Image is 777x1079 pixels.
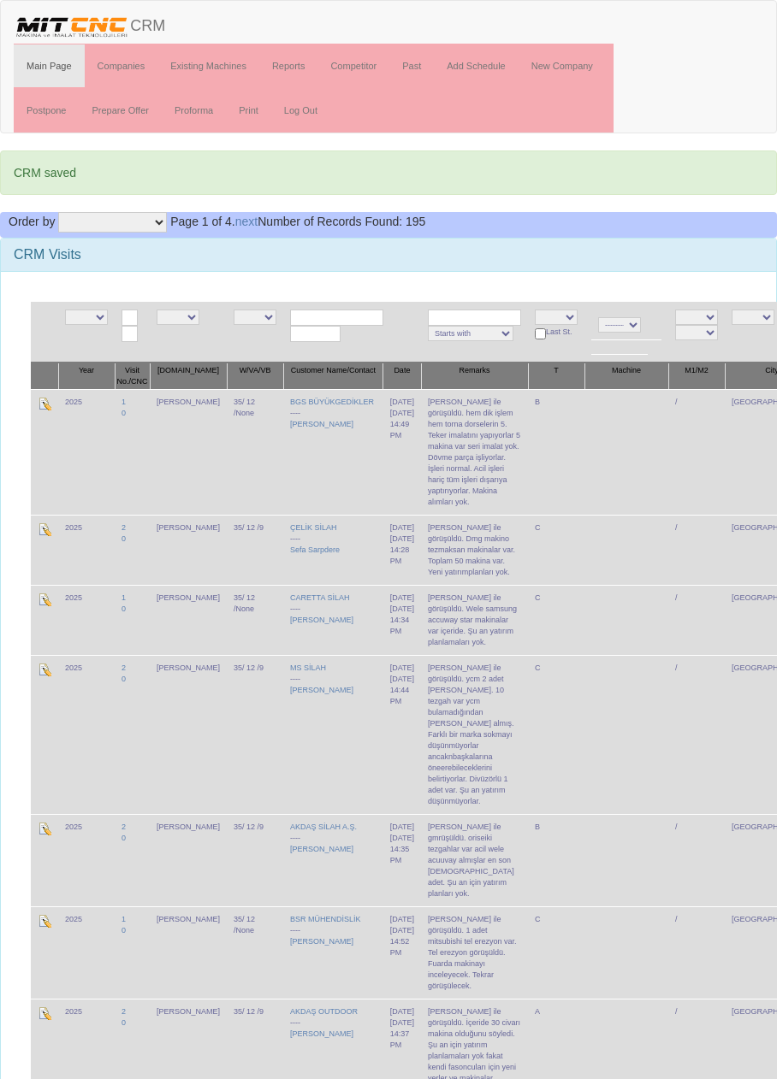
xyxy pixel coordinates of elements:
[1,1,178,44] a: CRM
[122,523,126,532] a: 2
[227,906,283,999] td: 35/ 12 /None
[38,822,51,835] img: Edit
[290,593,349,602] a: CARETTA SİLAH
[259,44,318,87] a: Reports
[528,906,584,999] td: C
[38,397,51,410] img: Edit
[283,585,383,655] td: ----
[227,585,283,655] td: 35/ 12 /None
[58,363,115,390] th: Year
[122,675,126,683] a: 0
[14,14,130,39] img: header.png
[38,1006,51,1020] img: Edit
[150,814,227,906] td: [PERSON_NAME]
[519,44,606,87] a: New Company
[421,655,528,814] td: [PERSON_NAME] ile görüşüldü. ycm 2 adet [PERSON_NAME]. 10 tezgah var ycm bulamadığından [PERSON_N...
[383,906,421,999] td: [DATE]
[122,1007,126,1016] a: 2
[290,616,353,624] a: [PERSON_NAME]
[383,814,421,906] td: [DATE]
[122,1018,126,1027] a: 0
[421,389,528,515] td: [PERSON_NAME] ile görüşüldü. hem dik işlem hem torna dorselerin 5. Teker imalatını yapıyorlar 5 m...
[150,389,227,515] td: [PERSON_NAME]
[85,44,158,87] a: Companies
[668,363,725,390] th: M1/M2
[290,398,374,406] a: BGS BÜYÜKGEDİKLER
[668,655,725,814] td: /
[290,686,353,694] a: [PERSON_NAME]
[290,845,353,853] a: [PERSON_NAME]
[390,408,414,441] div: [DATE] 14:49 PM
[421,363,528,390] th: Remarks
[668,906,725,999] td: /
[283,906,383,999] td: ----
[14,44,85,87] a: Main Page
[290,523,337,532] a: ÇELİK SİLAH
[528,302,584,363] td: Last St.
[14,89,79,132] a: Postpone
[421,585,528,655] td: [PERSON_NAME] ile görüşüldü. Wele samsung accuway star makinalar var içeride. Şu an yatırım planl...
[122,604,126,613] a: 0
[668,585,725,655] td: /
[227,363,283,390] th: W/VA/VB
[122,409,126,417] a: 0
[58,906,115,999] td: 2025
[383,585,421,655] td: [DATE]
[283,814,383,906] td: ----
[290,823,357,831] a: AKDAŞ SİLAH A.Ş.
[227,655,283,814] td: 35/ 12 /9
[170,215,425,228] span: Number of Records Found: 195
[421,515,528,585] td: [PERSON_NAME] ile görüşüldü. Dmg makino tezmaksan makinalar var. Toplam 50 makina var. Yeni yatır...
[283,363,383,390] th: Customer Name/Contact
[157,44,259,87] a: Existing Machines
[122,593,126,602] a: 1
[390,1017,414,1051] div: [DATE] 14:37 PM
[389,44,434,87] a: Past
[383,389,421,515] td: [DATE]
[38,522,51,536] img: Edit
[290,915,361,923] a: BSR MÜHENDİSLİK
[290,663,326,672] a: MS SİLAH
[58,389,115,515] td: 2025
[421,906,528,999] td: [PERSON_NAME] ile görüşüldü. 1 adet mitsubishi tel erezyon var. Tel erezyon görüşüldü. Fuarda mak...
[235,215,258,228] a: next
[58,515,115,585] td: 2025
[528,389,584,515] td: B
[227,389,283,515] td: 35/ 12 /None
[227,814,283,906] td: 35/ 12 /9
[528,814,584,906] td: B
[383,655,421,814] td: [DATE]
[317,44,389,87] a: Competitor
[150,655,227,814] td: [PERSON_NAME]
[528,585,584,655] td: C
[38,593,51,606] img: Edit
[283,655,383,814] td: ----
[434,44,519,87] a: Add Schedule
[668,389,725,515] td: /
[290,1007,358,1016] a: AKDAŞ OUTDOOR
[58,585,115,655] td: 2025
[383,363,421,390] th: Date
[150,585,227,655] td: [PERSON_NAME]
[115,363,150,390] th: Visit No./CNC
[290,545,340,554] a: Sefa Sarpdere
[58,814,115,906] td: 2025
[150,515,227,585] td: [PERSON_NAME]
[38,914,51,928] img: Edit
[122,663,126,672] a: 2
[58,655,115,814] td: 2025
[390,674,414,707] div: [DATE] 14:44 PM
[122,926,126,935] a: 0
[122,534,126,543] a: 0
[162,89,226,132] a: Proforma
[383,515,421,585] td: [DATE]
[122,398,126,406] a: 1
[170,215,235,228] span: Page 1 of 4.
[38,663,51,676] img: Edit
[421,814,528,906] td: [PERSON_NAME] ile gmrüşüldü. oriseiki tezgahlar var acil wele acuuvay almışlar en son [DEMOGRAPHI...
[390,604,414,637] div: [DATE] 14:34 PM
[271,89,330,132] a: Log Out
[283,515,383,585] td: ----
[122,915,126,923] a: 1
[14,247,763,262] h3: CRM Visits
